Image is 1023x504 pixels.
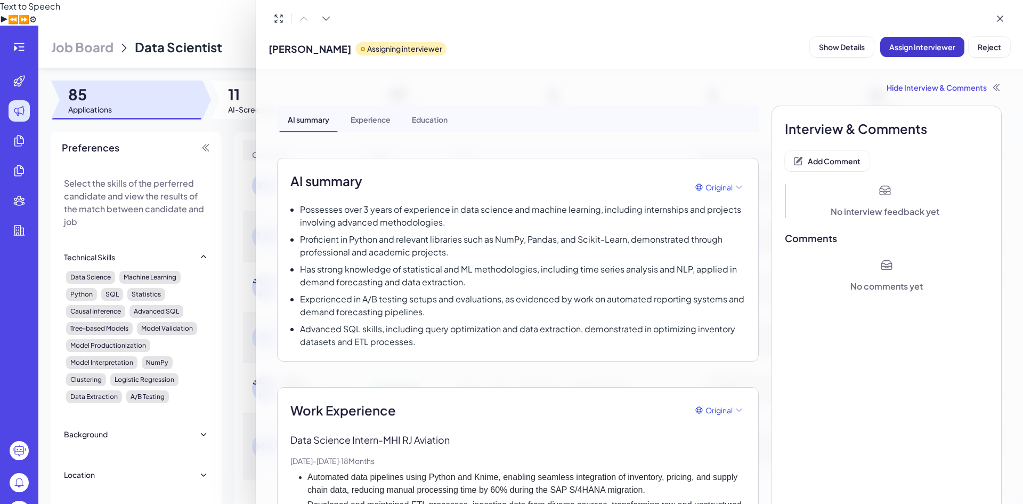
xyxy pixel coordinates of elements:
[290,401,396,420] span: Work Experience
[978,42,1001,52] span: Reject
[969,37,1010,57] button: Reject
[831,205,939,218] div: No interview feedback yet
[300,203,745,229] p: Possesses over 3 years of experience in data science and machine learning, including internships ...
[300,293,745,318] p: Experienced in A/B testing setups and evaluations, as evidenced by work on automated reporting sy...
[705,182,733,193] span: Original
[403,106,456,132] div: Education
[300,263,745,289] p: Has strong knowledge of statistical and ML methodologies, including time series analysis and NLP,...
[808,156,860,166] span: Add Comment
[785,231,988,246] span: Comments
[889,42,955,52] span: Assign Interviewer
[367,43,442,54] p: Assigning interviewer
[850,280,923,293] div: No comments yet
[269,42,351,56] span: [PERSON_NAME]
[277,82,1002,93] div: Hide Interview & Comments
[290,433,745,447] p: Data Science Intern - MHI RJ Aviation
[300,233,745,259] p: Proficient in Python and relevant libraries such as NumPy, Pandas, and Scikit-Learn, demonstrated...
[307,471,745,497] li: Automated data pipelines using Python and Knime, enabling seamless integration of inventory, pric...
[300,323,745,348] p: Advanced SQL skills, including query optimization and data extraction, demonstrated in optimizing...
[810,37,874,57] button: Show Details
[290,171,362,190] h2: AI summary
[279,106,338,132] div: AI summary
[342,106,399,132] div: Experience
[880,37,964,57] button: Assign Interviewer
[785,119,988,138] span: Interview & Comments
[819,42,865,52] span: Show Details
[705,405,733,416] span: Original
[785,151,870,171] button: Add Comment
[290,455,745,467] p: [DATE] - [DATE] · 18 Months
